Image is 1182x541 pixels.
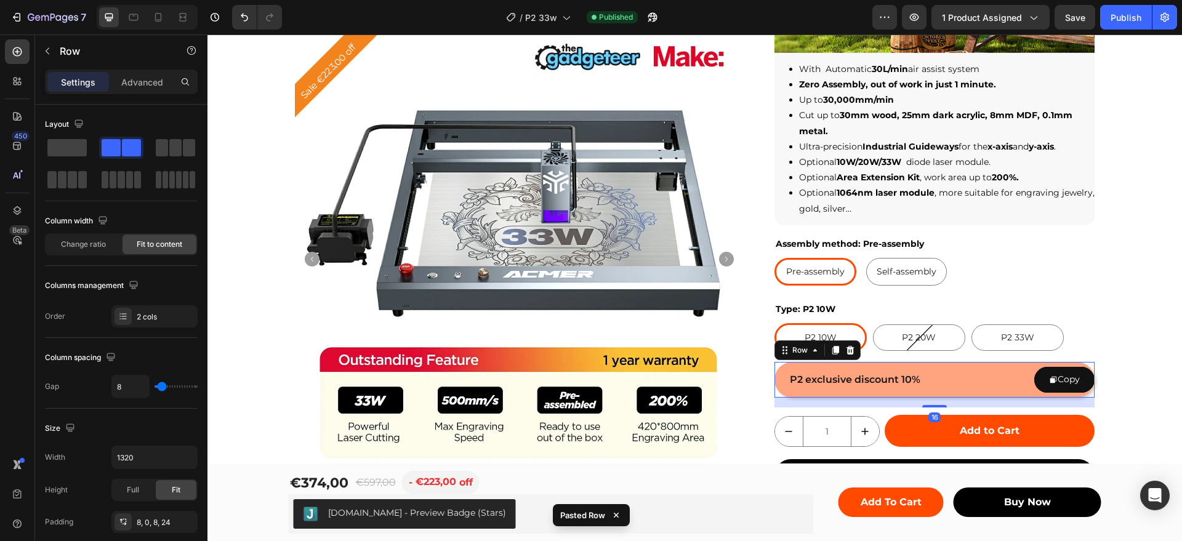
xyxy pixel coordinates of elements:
div: Column width [45,213,110,230]
strong: 30mm wood, 25mm dark acrylic, 8mm MDF, 0.1mm metal. [592,75,865,102]
input: quantity [595,382,644,412]
li: Optional , work area up to [592,135,888,151]
button: decrement [568,382,595,412]
div: - [199,439,207,457]
li: Optional aser module [592,120,888,135]
iframe: Design area [207,34,1182,541]
div: Add to Cart [752,388,812,406]
strong: 30,000mm/min [616,60,686,71]
input: Auto [112,375,149,398]
span: Self-assembly [669,231,729,242]
span: P2 10W [597,297,629,308]
legend: Type: P2 10W [567,266,629,284]
strong: Zero Assembly, out of work in just 1 minute. [592,44,789,55]
div: Gap [45,381,59,392]
li: With Automatic air assist system [592,27,888,42]
div: Layout [45,116,86,133]
div: Open Intercom Messenger [1140,481,1170,510]
div: [DOMAIN_NAME] - Preview Badge (Stars) [121,472,299,485]
span: Change ratio [61,239,106,250]
button: Add to Cart [631,453,736,483]
span: / [520,11,523,24]
legend: Assembly method: Pre-assembly [567,201,718,218]
strong: 200%. [784,137,811,148]
div: Copy [850,337,872,353]
div: Undo/Redo [232,5,282,30]
button: increment [644,382,672,412]
div: €223,00 [207,439,250,456]
button: Add to Cart [677,380,888,413]
button: 1 product assigned [931,5,1050,30]
strong: x-axis [780,106,805,118]
div: Width [45,452,65,463]
div: Publish [1111,11,1141,24]
div: €597,00 [147,439,190,457]
span: Fit to content [137,239,182,250]
button: Judge.me - Preview Badge (Stars) [86,465,308,494]
strong: Industrial Guideways [655,106,751,118]
span: Published [599,12,633,23]
div: Size [45,420,78,437]
span: P2 exclusive discount 10% [582,339,713,351]
li: Ultra-precision for the and . [592,105,888,120]
p: Advanced [121,76,163,89]
p: 7 [81,10,86,25]
div: Order [45,311,65,322]
span: Save [1065,12,1085,23]
button: Save [1055,5,1095,30]
div: Columns management [45,278,141,294]
button: Publish [1100,5,1152,30]
li: Up to [592,58,888,73]
span: . [781,122,783,133]
strong: 30L/min [664,29,701,40]
div: Column spacing [45,350,118,366]
span: Full [127,484,139,495]
strong: 1064nm laser module [629,153,727,164]
p: Pasted Row [560,509,605,521]
button: Copy [827,332,887,358]
div: €374,00 [81,437,142,460]
li: Optional , more suitable for engraving jewelry, gold, silver... [592,151,888,182]
p: Row [60,44,164,58]
div: 8, 0, 8, 24 [137,517,195,528]
div: Height [45,484,68,495]
p: Settings [61,76,95,89]
span: diode l [699,122,728,133]
div: off [250,439,267,457]
strong: y-axis [821,106,846,118]
button: 7 [5,5,92,30]
span: P2 33W [794,297,827,308]
strong: 10W/20W/33W [629,122,694,133]
span: Pre-assembly [579,231,637,242]
span: P2 20W [694,297,728,308]
button: buy now [746,453,894,483]
div: Beta [9,225,30,235]
img: Judgeme.png [96,472,111,487]
input: Auto [112,446,197,468]
li: Cut up to [592,73,888,104]
div: Add to Cart [653,460,714,475]
div: 16 [721,378,733,388]
div: buy now [797,460,843,475]
span: Fit [172,484,180,495]
span: P2 33w [525,11,557,24]
button: Carousel Next Arrow [512,217,526,232]
div: Row [582,310,603,321]
div: 450 [12,131,30,141]
strong: Area Extension Kit [629,137,712,148]
div: 2 cols [137,311,195,323]
button: Buy Now [567,425,888,457]
div: Padding [45,516,73,527]
span: 1 product assigned [942,11,1022,24]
